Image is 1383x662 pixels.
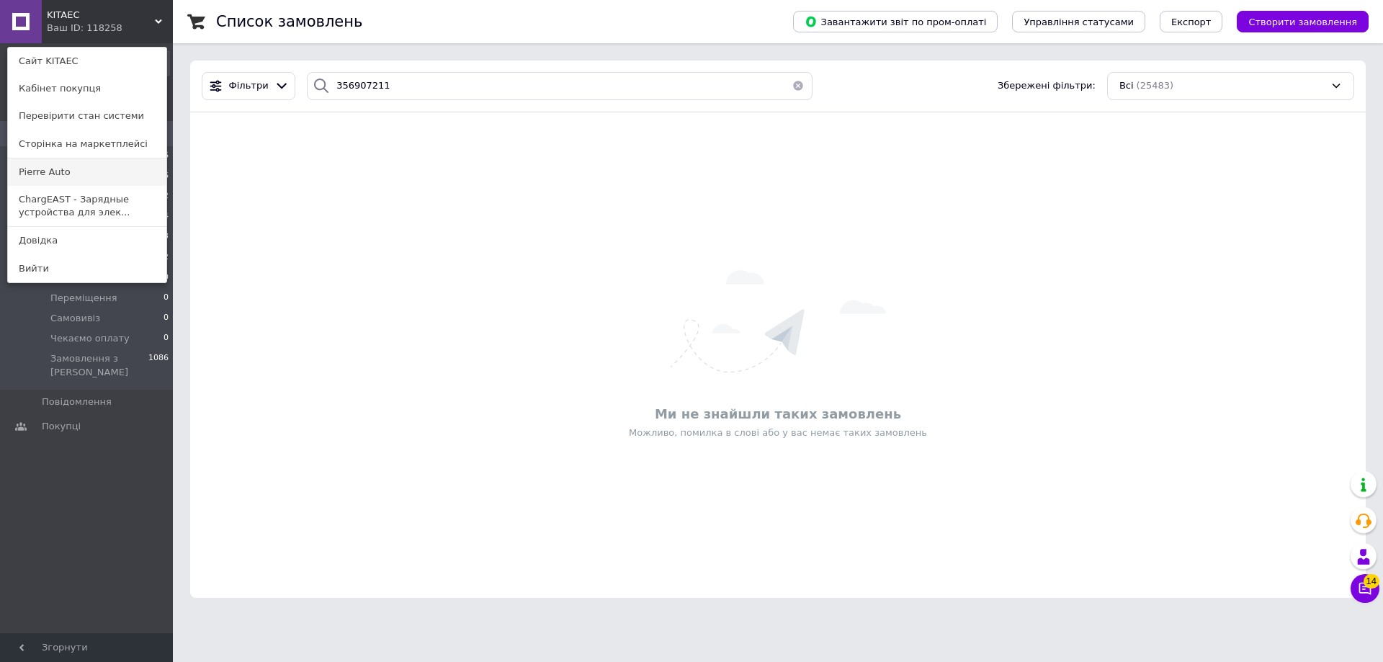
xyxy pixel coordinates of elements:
[1012,11,1145,32] button: Управління статусами
[8,48,166,75] a: Сайт KITAEC
[793,11,998,32] button: Завантажити звіт по пром-оплаті
[50,292,117,305] span: Переміщення
[8,255,166,282] a: Вийти
[8,158,166,186] a: Pierre Auto
[8,75,166,102] a: Кабінет покупця
[50,352,148,378] span: Замовлення з [PERSON_NAME]
[1237,11,1369,32] button: Створити замовлення
[805,15,986,28] span: Завантажити звіт по пром-оплаті
[197,405,1359,423] div: Ми не знайшли таких замовлень
[50,312,100,325] span: Самовивіз
[229,79,269,93] span: Фільтри
[1119,79,1134,93] span: Всі
[998,79,1096,93] span: Збережені фільтри:
[1248,17,1357,27] span: Створити замовлення
[1137,80,1174,91] span: (25483)
[1160,11,1223,32] button: Експорт
[784,72,813,100] button: Очистить
[164,332,169,345] span: 0
[50,332,130,345] span: Чекаємо оплату
[216,13,362,30] h1: Список замовлень
[8,102,166,130] a: Перевірити стан системи
[1364,574,1379,589] span: 14
[1024,17,1134,27] span: Управління статусами
[307,72,813,100] input: Пошук за номером замовлення, ПІБ покупця, номером телефону, Email, номером накладної
[47,9,155,22] span: KITAEC
[42,420,81,433] span: Покупці
[8,186,166,226] a: ChargEAST - Зарядные устройства для элек...
[42,395,112,408] span: Повідомлення
[1222,16,1369,27] a: Створити замовлення
[1351,574,1379,603] button: Чат з покупцем14
[47,22,107,35] div: Ваш ID: 118258
[164,312,169,325] span: 0
[1171,17,1212,27] span: Експорт
[197,426,1359,439] div: Можливо, помилка в слові або у вас немає таких замовлень
[164,292,169,305] span: 0
[148,352,169,378] span: 1086
[671,270,886,372] img: Нічого не знайдено
[8,130,166,158] a: Сторінка на маркетплейсі
[8,227,166,254] a: Довідка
